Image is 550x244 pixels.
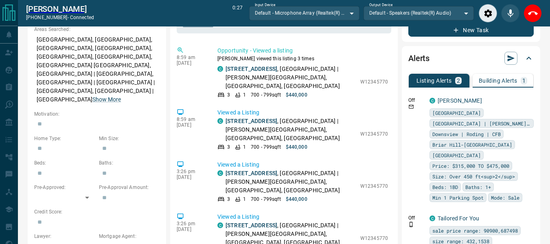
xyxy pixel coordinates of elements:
a: [PERSON_NAME] [26,4,94,14]
div: condos.ca [217,170,223,176]
p: Areas Searched: [34,26,160,33]
a: [STREET_ADDRESS] [226,66,277,72]
div: condos.ca [217,118,223,124]
svg: Push Notification Only [408,222,414,227]
p: Viewed a Listing [217,213,388,221]
a: [STREET_ADDRESS] [226,118,277,124]
p: Lawyer: [34,233,95,240]
p: 3 [227,143,230,151]
span: Baths: 1+ [465,183,491,191]
span: Briar Hill-[GEOGRAPHIC_DATA] [432,141,512,149]
a: [STREET_ADDRESS] [226,222,277,229]
p: Pre-Approved: [34,184,95,191]
span: [GEOGRAPHIC_DATA] [432,151,481,159]
span: connected [70,15,94,20]
p: 2 [457,78,460,84]
p: , [GEOGRAPHIC_DATA] | [PERSON_NAME][GEOGRAPHIC_DATA], [GEOGRAPHIC_DATA], [GEOGRAPHIC_DATA] [226,169,356,195]
span: [GEOGRAPHIC_DATA] [432,109,481,117]
span: Downsview | Roding | CFB [432,130,501,138]
p: $440,000 [286,196,307,203]
p: Opportunity - Viewed a listing [217,46,388,55]
p: Building Alerts [479,78,517,84]
svg: Email [408,104,414,110]
div: Alerts [408,48,534,68]
div: condos.ca [217,66,223,72]
p: Motivation: [34,110,160,118]
div: Mute [501,4,519,22]
a: [STREET_ADDRESS] [226,170,277,176]
p: W12345770 [360,182,388,190]
p: 0:27 [232,4,242,22]
p: 3:26 pm [177,221,205,226]
p: [DATE] [177,60,205,66]
div: condos.ca [217,222,223,228]
p: Home Type: [34,135,95,142]
p: 1 [522,78,526,84]
p: [PHONE_NUMBER] - [26,14,94,21]
span: sale price range: 90900,687498 [432,226,518,235]
div: Default - Microphone Array (Realtek(R) Audio) [249,6,359,20]
p: [DATE] [177,226,205,232]
p: $440,000 [286,143,307,151]
p: 700 - 799 sqft [251,196,280,203]
p: [DATE] [177,174,205,180]
p: Credit Score: [34,208,160,215]
p: , [GEOGRAPHIC_DATA] | [PERSON_NAME][GEOGRAPHIC_DATA], [GEOGRAPHIC_DATA], [GEOGRAPHIC_DATA] [226,117,356,143]
span: Size: Over 450 ft<sup>2</sup> [432,172,515,180]
label: Input Device [255,2,276,8]
div: End Call [524,4,542,22]
p: 8:59 am [177,55,205,60]
span: Mode: Sale [491,193,519,202]
p: W12345770 [360,235,388,242]
span: [GEOGRAPHIC_DATA] | [PERSON_NAME][GEOGRAPHIC_DATA] [432,119,531,127]
p: 1 [243,196,246,203]
div: Audio Settings [479,4,497,22]
div: condos.ca [429,98,435,103]
p: W12345770 [360,130,388,138]
p: 700 - 799 sqft [251,143,280,151]
p: Pre-Approval Amount: [99,184,160,191]
p: Min Size: [99,135,160,142]
span: Price: $315,000 TO $475,000 [432,162,509,170]
p: 1 [243,143,246,151]
p: Baths: [99,159,160,167]
p: $440,000 [286,91,307,99]
p: 700 - 799 sqft [251,91,280,99]
p: Listing Alerts [416,78,452,84]
p: Viewed a Listing [217,160,388,169]
p: W12345770 [360,78,388,86]
p: Viewed a Listing [217,108,388,117]
p: Off [408,214,425,222]
span: Min 1 Parking Spot [432,193,484,202]
a: [PERSON_NAME] [438,97,482,104]
p: 3 [227,91,230,99]
p: [PERSON_NAME] viewed this listing 3 times [217,55,388,62]
p: 8:59 am [177,117,205,122]
label: Output Device [369,2,392,8]
p: 3 [227,196,230,203]
p: [GEOGRAPHIC_DATA], [GEOGRAPHIC_DATA], [GEOGRAPHIC_DATA], [GEOGRAPHIC_DATA], [GEOGRAPHIC_DATA], [G... [34,33,160,106]
p: 3:26 pm [177,169,205,174]
div: Default - Speakers (Realtek(R) Audio) [364,6,474,20]
div: condos.ca [429,215,435,221]
p: Off [408,97,425,104]
h2: Alerts [408,52,429,65]
button: Show More [92,95,121,104]
p: , [GEOGRAPHIC_DATA] | [PERSON_NAME][GEOGRAPHIC_DATA], [GEOGRAPHIC_DATA], [GEOGRAPHIC_DATA] [226,65,356,90]
a: Tailored For You [438,215,479,222]
p: Beds: [34,159,95,167]
p: Mortgage Agent: [99,233,160,240]
span: Beds: 1BD [432,183,458,191]
p: 1 [243,91,246,99]
button: New Task [408,24,534,37]
p: [DATE] [177,122,205,128]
